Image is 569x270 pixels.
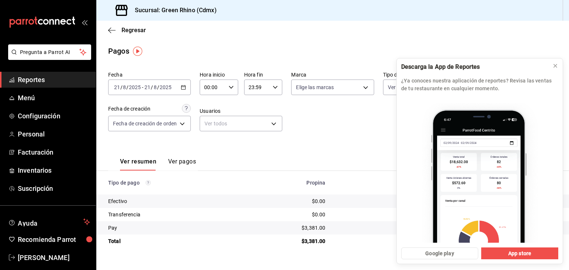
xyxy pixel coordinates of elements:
[168,158,196,171] button: Ver pagos
[108,180,238,186] div: Tipo de pago
[153,84,157,90] input: --
[244,72,283,77] label: Hora fin
[18,165,90,175] span: Inventarios
[113,120,177,127] span: Fecha de creación de orden
[401,97,558,243] img: parrot app_2.png
[108,45,129,57] div: Pagos
[291,72,374,77] label: Marca
[120,158,196,171] div: navigation tabs
[481,247,558,259] button: App store
[108,198,238,205] div: Efectivo
[18,75,90,85] span: Reportes
[20,48,80,56] span: Pregunta a Parrot AI
[383,72,466,77] label: Tipo de pago
[296,84,334,91] span: Elige las marcas
[108,224,238,232] div: Pay
[18,217,80,226] span: Ayuda
[18,253,90,263] span: [PERSON_NAME]
[401,247,478,259] button: Google play
[151,84,153,90] span: /
[250,237,326,245] div: $3,381.00
[159,84,172,90] input: ----
[8,44,91,60] button: Pregunta a Parrot AI
[108,72,191,77] label: Fecha
[18,129,90,139] span: Personal
[18,234,90,244] span: Recomienda Parrot
[5,54,91,61] a: Pregunta a Parrot AI
[18,183,90,193] span: Suscripción
[337,211,454,218] div: $0.00
[114,84,120,90] input: --
[133,47,142,56] img: Tooltip marker
[108,27,146,34] button: Regresar
[129,84,141,90] input: ----
[18,93,90,103] span: Menú
[108,237,238,245] div: Total
[122,27,146,34] span: Regresar
[123,84,126,90] input: --
[250,198,326,205] div: $0.00
[144,84,151,90] input: --
[126,84,129,90] span: /
[337,198,454,205] div: $8,120.00
[401,63,546,71] div: Descarga la App de Reportes
[108,105,150,113] div: Fecha de creación
[142,84,143,90] span: -
[337,180,454,186] div: Total sin propina
[200,116,282,131] div: Ver todos
[388,84,410,91] span: Ver todos
[401,77,558,92] p: ¿Ya conoces nuestra aplicación de reportes? Revisa las ventas de tu restaurante en cualquier mome...
[108,211,238,218] div: Transferencia
[157,84,159,90] span: /
[120,84,123,90] span: /
[18,147,90,157] span: Facturación
[337,237,454,245] div: $53,894.50
[120,158,156,171] button: Ver resumen
[146,180,151,185] svg: Los pagos realizados con Pay y otras terminales son montos brutos.
[200,72,238,77] label: Hora inicio
[18,111,90,121] span: Configuración
[250,180,326,186] div: Propina
[425,250,454,257] span: Google play
[81,19,87,25] button: open_drawer_menu
[337,224,454,232] div: $45,774.50
[508,250,531,257] span: App store
[250,211,326,218] div: $0.00
[129,6,217,15] h3: Sucursal: Green Rhino (Cdmx)
[250,224,326,232] div: $3,381.00
[200,108,282,114] label: Usuarios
